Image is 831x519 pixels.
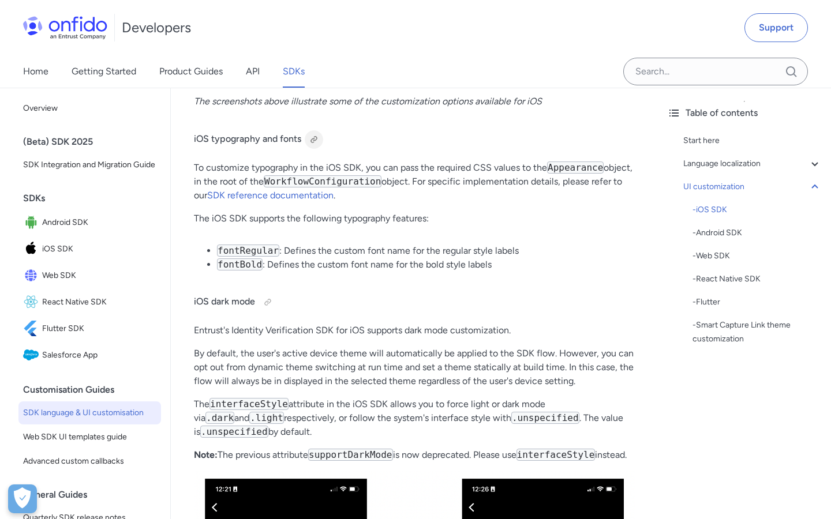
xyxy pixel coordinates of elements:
input: Onfido search input field [623,58,808,85]
img: IconReact Native SDK [23,294,42,310]
a: Support [744,13,808,42]
img: IconiOS SDK [23,241,42,257]
a: -Web SDK [692,249,822,263]
span: Overview [23,101,156,115]
a: SDKs [283,55,305,88]
span: Web SDK UI templates guide [23,430,156,444]
img: IconSalesforce App [23,347,42,363]
code: interfaceStyle [209,398,289,410]
a: IconFlutter SDKFlutter SDK [18,316,161,341]
button: Open Preferences [8,484,37,513]
h4: iOS dark mode [194,293,635,311]
code: WorkflowConfiguration [264,175,381,187]
a: -Flutter [692,295,822,309]
div: Customisation Guides [23,378,166,401]
a: IconiOS SDKiOS SDK [18,236,161,262]
a: IconAndroid SDKAndroid SDK [18,210,161,235]
code: .light [249,412,284,424]
a: SDK reference documentation [207,190,334,201]
span: SDK Integration and Migration Guide [23,158,156,172]
div: - iOS SDK [692,203,822,217]
a: Home [23,55,48,88]
div: - Android SDK [692,226,822,240]
code: .unspecified [200,426,268,438]
code: fontRegular [217,245,279,257]
a: -Android SDK [692,226,822,240]
code: fontBold [217,258,263,270]
a: Product Guides [159,55,223,88]
code: interfaceStyle [516,449,596,461]
div: - React Native SDK [692,272,822,286]
a: SDK Integration and Migration Guide [18,153,161,176]
img: Onfido Logo [23,16,107,39]
a: API [246,55,260,88]
span: Android SDK [42,215,156,231]
img: IconFlutter SDK [23,321,42,337]
div: Table of contents [667,106,822,120]
p: The attribute in the iOS SDK allows you to force light or dark mode via and respectively, or foll... [194,397,635,439]
code: Appearance [547,161,604,174]
span: Flutter SDK [42,321,156,337]
img: IconAndroid SDK [23,215,42,231]
li: : Defines the custom font name for the regular style labels [217,244,635,258]
a: IconReact Native SDKReact Native SDK [18,289,161,315]
p: The iOS SDK supports the following typography features: [194,212,635,225]
p: To customize typography in the iOS SDK, you can pass the required CSS values to the object, in th... [194,161,635,202]
strong: Note: [194,449,218,460]
code: .dark [205,412,234,424]
a: Web SDK UI templates guide [18,426,161,449]
span: Web SDK [42,268,156,284]
a: Advanced custom callbacks [18,450,161,473]
div: General Guides [23,483,166,506]
a: -React Native SDK [692,272,822,286]
img: IconWeb SDK [23,268,42,284]
p: Entrust's Identity Verification SDK for iOS supports dark mode customization. [194,324,635,337]
span: SDK language & UI customisation [23,406,156,420]
div: - Flutter [692,295,822,309]
div: - Smart Capture Link theme customization [692,318,822,346]
a: Start here [683,134,822,148]
a: UI customization [683,180,822,194]
span: Advanced custom callbacks [23,454,156,468]
div: - Web SDK [692,249,822,263]
p: By default, the user's active device theme will automatically be applied to the SDK flow. However... [194,347,635,388]
em: The screenshots above illustrate some of the customization options available for iOS [194,96,542,107]
h4: iOS typography and fonts [194,130,635,149]
a: Language localization [683,157,822,171]
li: : Defines the custom font name for the bold style labels [217,258,635,272]
a: IconSalesforce AppSalesforce App [18,343,161,368]
a: SDK language & UI customisation [18,401,161,424]
code: supportDarkMode [308,449,393,461]
a: Getting Started [72,55,136,88]
a: -iOS SDK [692,203,822,217]
div: SDKs [23,187,166,210]
a: IconWeb SDKWeb SDK [18,263,161,288]
span: iOS SDK [42,241,156,257]
div: Cookie Preferences [8,484,37,513]
p: The previous attribute is now deprecated. Please use instead. [194,448,635,462]
span: Salesforce App [42,347,156,363]
a: Overview [18,97,161,120]
h1: Developers [122,18,191,37]
a: -Smart Capture Link theme customization [692,318,822,346]
code: .unspecified [511,412,579,424]
div: (Beta) SDK 2025 [23,130,166,153]
span: React Native SDK [42,294,156,310]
